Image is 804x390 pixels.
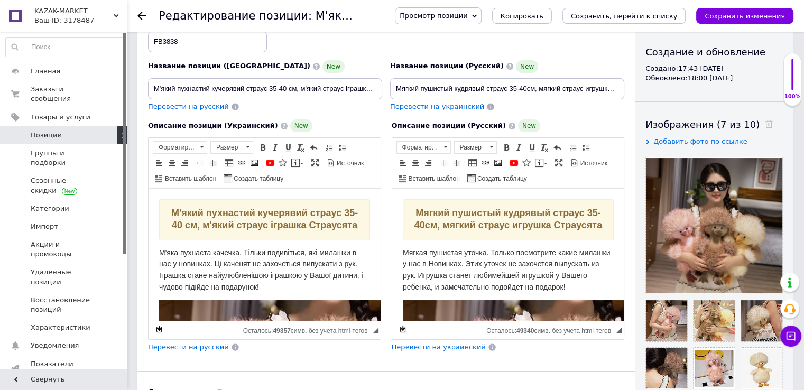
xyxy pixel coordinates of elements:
a: Вставить / удалить маркированный список [580,142,592,153]
span: Название позиции (Русский) [390,62,504,70]
a: Вставить / удалить нумерованный список [567,142,579,153]
a: Добавить видео с YouTube [508,157,520,169]
iframe: Визуальный текстовый редактор, 261EBC07-B6D5-4949-A647-F6F383C12EF4 [149,189,381,321]
a: Убрать форматирование [295,142,307,153]
a: Отменить (Ctrl+Z) [308,142,319,153]
span: New [518,119,540,132]
a: Увеличить отступ [207,157,219,169]
span: Сезонные скидки [31,176,98,195]
button: Копировать [492,8,552,24]
span: Создать таблицу [476,174,527,183]
div: Вернуться назад [137,12,146,20]
a: Вставить сообщение [290,157,305,169]
a: Форматирование [396,141,451,154]
span: Добавить фото по ссылке [653,137,747,145]
a: Источник [325,157,365,169]
div: Подсчет символов [486,324,616,335]
a: Вставить / удалить маркированный список [336,142,348,153]
span: New [290,119,312,132]
span: Характеристики [31,323,90,332]
span: New [516,60,538,73]
a: Вставить сообщение [533,157,549,169]
span: Мягкая пушистая уточка. Только посмотрите какие милашки у нас в Новинках. Этих уточек не захочетс... [11,60,218,103]
a: Добавить видео с YouTube [264,157,276,169]
a: Создать таблицу [222,172,285,184]
span: New [322,60,345,73]
span: Удаленные позиции [31,267,98,286]
span: Импорт [31,222,58,231]
a: Развернуть [309,157,321,169]
span: Перевести на русский [148,343,229,351]
a: Таблица [223,157,235,169]
a: Сделать резервную копию сейчас [397,323,409,335]
a: Вставить/Редактировать ссылку (Ctrl+L) [479,157,491,169]
div: Изображения (7 из 10) [645,118,783,131]
a: Курсив (Ctrl+I) [513,142,525,153]
span: Перетащите для изменения размера [373,328,378,333]
h1: Редактирование позиции: М'який пухнастий кучерявий страус 35-40 см, м'який страус іграшка Страусята [159,10,785,22]
span: Восстановление позиций [31,295,98,314]
span: Вставить шаблон [163,174,216,183]
a: Размер [454,141,497,154]
span: Показатели работы компании [31,359,98,378]
span: Источник [335,159,364,168]
a: Создать таблицу [466,172,529,184]
span: 49340 [516,327,534,335]
span: Перевести на русский [148,103,229,110]
button: Сохранить, перейти к списку [562,8,686,24]
a: Вставить иконку [521,157,532,169]
input: Например, H&M женское платье зеленое 38 размер вечернее макси с блестками [390,78,624,99]
span: Размер [455,142,486,153]
span: Размер [211,142,243,153]
a: По левому краю [397,157,409,169]
span: Перевести на украинский [392,343,486,351]
a: Отменить (Ctrl+Z) [551,142,563,153]
span: Группы и подборки [31,148,98,168]
span: Название позиции ([GEOGRAPHIC_DATA]) [148,62,310,70]
a: По левому краю [153,157,165,169]
span: М'яка пухнаста качечка. Тільки подивіться, які милашки в нас у новинках. Ці каченят не захочеться... [11,60,215,103]
a: Вставить/Редактировать ссылку (Ctrl+L) [236,157,247,169]
span: Главная [31,67,60,76]
div: Создание и обновление [645,45,783,59]
span: Товары и услуги [31,113,90,122]
span: Перевести на украинский [390,103,484,110]
span: 49357 [273,327,290,335]
button: Чат с покупателем [780,326,801,347]
div: Создано: 17:43 [DATE] [645,64,783,73]
a: Изображение [248,157,260,169]
a: Источник [569,157,609,169]
a: Полужирный (Ctrl+B) [257,142,269,153]
a: Изображение [492,157,504,169]
span: KAZAK-MARKET [34,6,114,16]
i: Сохранить, перейти к списку [571,12,678,20]
input: Поиск [6,38,124,57]
span: Акции и промокоды [31,240,98,259]
button: Сохранить изменения [696,8,793,24]
a: Уменьшить отступ [195,157,206,169]
input: Например, H&M женское платье зеленое 38 размер вечернее макси с блестками [148,78,382,99]
a: По центру [410,157,421,169]
a: Форматирование [153,141,207,154]
a: Размер [210,141,253,154]
div: Ваш ID: 3178487 [34,16,127,25]
span: М'який пухнастий кучерявий страус 35-40 см, м'який страус іграшка Страусята [23,19,209,42]
span: Перетащите для изменения размера [616,328,622,333]
a: Вставить шаблон [397,172,461,184]
div: Подсчет символов [243,324,373,335]
a: Увеличить отступ [451,157,463,169]
span: Источник [579,159,607,168]
a: По центру [166,157,178,169]
iframe: Визуальный текстовый редактор, 184086AB-210F-4EFD-9DDB-724DF7B66DC3 [392,189,624,321]
span: Вставить шаблон [407,174,460,183]
span: Копировать [501,12,543,20]
div: 100% Качество заполнения [783,53,801,106]
a: Убрать форматирование [539,142,550,153]
span: Форматирование [153,142,197,153]
span: Категории [31,204,69,213]
a: Подчеркнутый (Ctrl+U) [526,142,538,153]
a: Вставить шаблон [153,172,218,184]
a: Развернуть [553,157,565,169]
a: Полужирный (Ctrl+B) [501,142,512,153]
span: Заказы и сообщения [31,85,98,104]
